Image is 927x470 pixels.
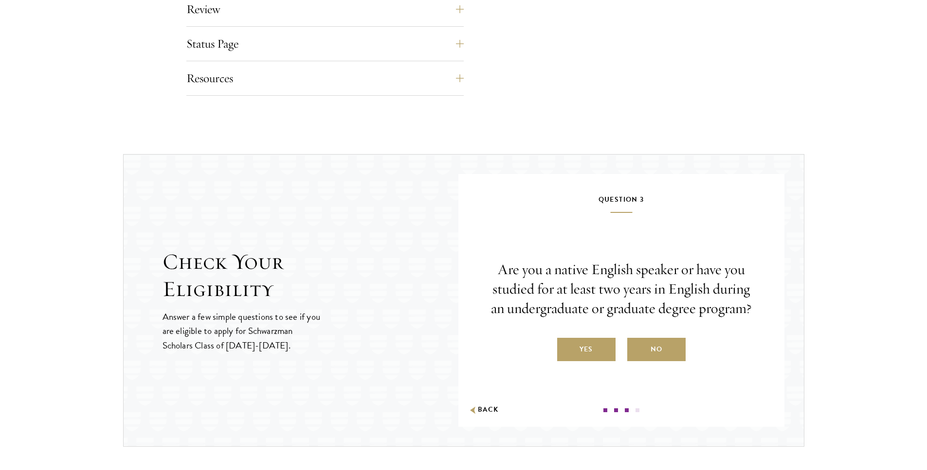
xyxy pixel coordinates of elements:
h5: Question 3 [488,193,755,213]
button: Back [468,405,499,415]
p: Are you a native English speaker or have you studied for at least two years in English during an ... [488,260,755,318]
button: Status Page [186,32,464,55]
p: Answer a few simple questions to see if you are eligible to apply for Schwarzman Scholars Class o... [163,310,322,352]
button: Resources [186,67,464,90]
label: Yes [557,338,616,361]
label: No [627,338,686,361]
h2: Check Your Eligibility [163,248,458,303]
